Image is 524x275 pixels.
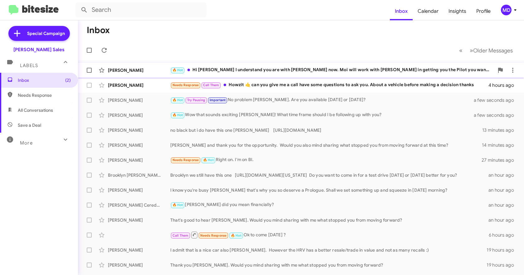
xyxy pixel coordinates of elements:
div: [PERSON_NAME] [108,262,170,268]
div: 13 minutes ago [482,127,519,133]
span: 🔥 Hot [172,203,183,207]
div: 6 hours ago [489,232,519,238]
nav: Page navigation example [456,44,517,57]
div: 14 minutes ago [482,142,519,148]
span: 🔥 Hot [172,98,183,102]
div: No problem [PERSON_NAME]. Are you available [DATE] or [DATE]? [170,96,482,104]
button: Next [466,44,517,57]
span: Inbox [18,77,71,83]
a: Insights [444,2,471,20]
div: 27 minutes ago [482,157,519,163]
span: 🔥 Hot [203,158,214,162]
div: MD [501,5,512,15]
div: [PERSON_NAME] and thank you for the opportunity. Would you also mind sharing what stopped you fro... [170,142,482,148]
div: a few seconds ago [482,97,519,103]
span: Needs Response [172,83,199,87]
div: an hour ago [488,217,519,223]
div: Thank you [PERSON_NAME]. Would you mind sharing with me what stopped you from moving forward? [170,262,487,268]
div: Brooklyn [PERSON_NAME] [108,172,170,178]
span: 🔥 Hot [172,68,183,72]
span: Needs Response [172,158,199,162]
div: Brooklyn we still have this one [URL][DOMAIN_NAME][US_STATE] Do you want to come in for a test dr... [170,172,488,178]
div: a few seconds ago [482,112,519,118]
div: 4 hours ago [488,82,519,88]
span: Needs Response [200,233,227,238]
span: » [470,47,473,54]
div: Howzit 🤙 can you give me a call have some questions to ask you. About a vehicle before making a d... [170,81,488,89]
div: I know you're busy [PERSON_NAME] that's why you so deserve a Prologue. Shall we set something up ... [170,187,488,193]
div: an hour ago [488,202,519,208]
div: an hour ago [488,187,519,193]
a: Profile [471,2,496,20]
span: Call Them [203,83,219,87]
div: [PERSON_NAME] [108,67,170,73]
span: Call Them [172,233,189,238]
div: [PERSON_NAME] [108,82,170,88]
div: [PERSON_NAME] [108,127,170,133]
span: More [20,140,33,146]
div: Right on. I'm on BI. [170,156,482,164]
span: Important [210,98,226,102]
button: Previous [455,44,466,57]
div: Wow that sounds exciting [PERSON_NAME]! What time frame should I be following up with you? [170,111,482,119]
span: Save a Deal [18,122,41,128]
div: [PERSON_NAME] Sales [13,47,65,53]
div: [PERSON_NAME] [108,217,170,223]
span: 🔥 Hot [172,113,183,117]
div: [PERSON_NAME] Ceredon [108,202,170,208]
span: (2) [65,77,71,83]
span: « [459,47,463,54]
span: Labels [20,63,38,68]
div: [PERSON_NAME] [108,187,170,193]
div: [PERSON_NAME] [108,157,170,163]
span: Try Pausing [187,98,205,102]
div: Hi [PERSON_NAME] I understand you are with [PERSON_NAME] now. Moi will work with [PERSON_NAME] in... [170,66,494,74]
div: [PERSON_NAME] [108,142,170,148]
div: [PERSON_NAME] [108,112,170,118]
div: Ok to come [DATE] ? [170,231,489,239]
div: 19 hours ago [487,247,519,253]
a: Inbox [390,2,413,20]
a: Special Campaign [8,26,70,41]
div: 19 hours ago [487,262,519,268]
span: Older Messages [473,47,513,54]
span: 🔥 Hot [231,233,241,238]
button: MD [496,5,517,15]
div: [PERSON_NAME] [108,97,170,103]
a: Calendar [413,2,444,20]
span: Special Campaign [27,30,65,37]
div: [PERSON_NAME] did you mean financially? [170,201,488,209]
input: Search [75,2,206,17]
span: All Conversations [18,107,53,113]
div: no black but i do have this one [PERSON_NAME] [URL][DOMAIN_NAME] [170,127,482,133]
span: Needs Response [18,92,71,98]
div: an hour ago [488,172,519,178]
div: [PERSON_NAME] [108,247,170,253]
h1: Inbox [87,25,110,35]
div: That's good to hear [PERSON_NAME]. Would you mind sharing with me what stopped you from moving fo... [170,217,488,223]
div: I admit that is a nice car also [PERSON_NAME]. However the HRV has a better resale/trade in value... [170,247,487,253]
